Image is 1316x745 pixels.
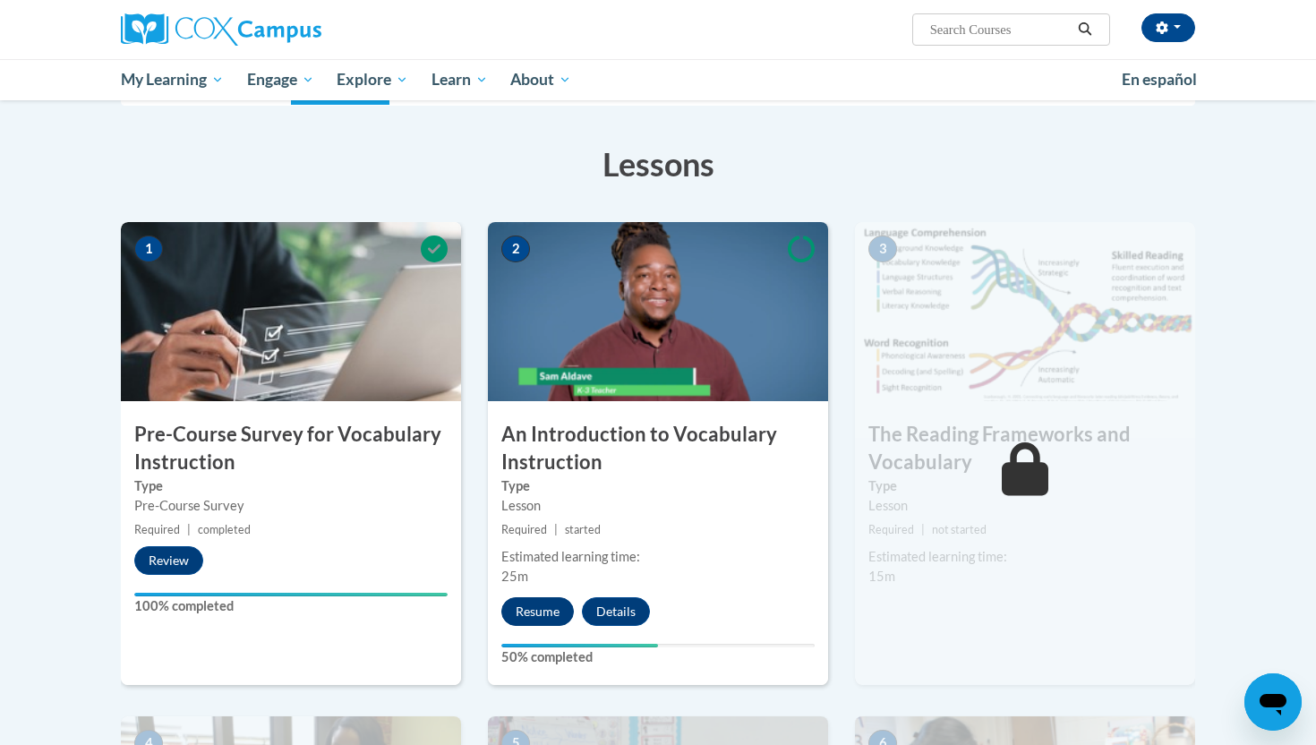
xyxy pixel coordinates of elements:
[1141,13,1195,42] button: Account Settings
[134,523,180,536] span: Required
[247,69,314,90] span: Engage
[501,597,574,626] button: Resume
[198,523,251,536] span: completed
[121,421,461,476] h3: Pre-Course Survey for Vocabulary Instruction
[501,523,547,536] span: Required
[855,222,1195,401] img: Course Image
[420,59,500,100] a: Learn
[488,222,828,401] img: Course Image
[134,496,448,516] div: Pre-Course Survey
[1110,61,1209,98] a: En español
[121,13,321,46] img: Cox Campus
[1122,70,1197,89] span: En español
[501,644,658,647] div: Your progress
[932,523,987,536] span: not started
[134,235,163,262] span: 1
[501,235,530,262] span: 2
[868,523,914,536] span: Required
[235,59,326,100] a: Engage
[121,69,224,90] span: My Learning
[337,69,408,90] span: Explore
[928,19,1072,40] input: Search Courses
[501,476,815,496] label: Type
[868,569,895,584] span: 15m
[501,569,528,584] span: 25m
[921,523,925,536] span: |
[501,647,815,667] label: 50% completed
[510,69,571,90] span: About
[868,496,1182,516] div: Lesson
[134,593,448,596] div: Your progress
[500,59,584,100] a: About
[488,421,828,476] h3: An Introduction to Vocabulary Instruction
[134,476,448,496] label: Type
[134,546,203,575] button: Review
[868,547,1182,567] div: Estimated learning time:
[554,523,558,536] span: |
[121,13,461,46] a: Cox Campus
[121,141,1195,186] h3: Lessons
[1072,19,1098,40] button: Search
[1244,673,1302,731] iframe: Button to launch messaging window
[582,597,650,626] button: Details
[501,547,815,567] div: Estimated learning time:
[109,59,235,100] a: My Learning
[325,59,420,100] a: Explore
[855,421,1195,476] h3: The Reading Frameworks and Vocabulary
[868,476,1182,496] label: Type
[868,235,897,262] span: 3
[565,523,601,536] span: started
[187,523,191,536] span: |
[501,496,815,516] div: Lesson
[94,59,1222,100] div: Main menu
[121,222,461,401] img: Course Image
[432,69,488,90] span: Learn
[134,596,448,616] label: 100% completed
